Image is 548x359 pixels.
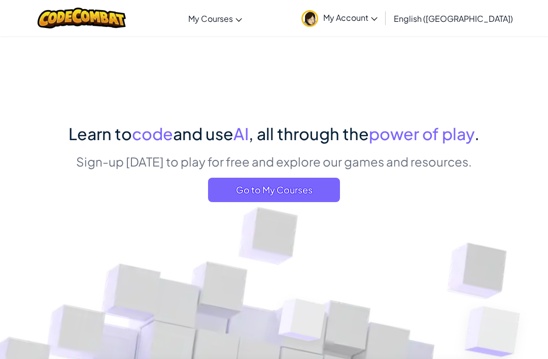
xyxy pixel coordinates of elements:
a: English ([GEOGRAPHIC_DATA]) [389,5,518,32]
a: My Courses [183,5,247,32]
span: power of play [369,123,474,144]
span: Learn to [68,123,132,144]
span: , all through the [249,123,369,144]
span: AI [233,123,249,144]
span: English ([GEOGRAPHIC_DATA]) [394,13,513,24]
span: . [474,123,479,144]
span: My Account [323,12,378,23]
a: Go to My Courses [208,178,340,202]
span: and use [173,123,233,144]
span: code [132,123,173,144]
p: Sign-up [DATE] to play for free and explore our games and resources. [68,153,479,170]
img: CodeCombat logo [38,8,126,28]
span: My Courses [188,13,233,24]
img: avatar [301,10,318,27]
a: My Account [296,2,383,34]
